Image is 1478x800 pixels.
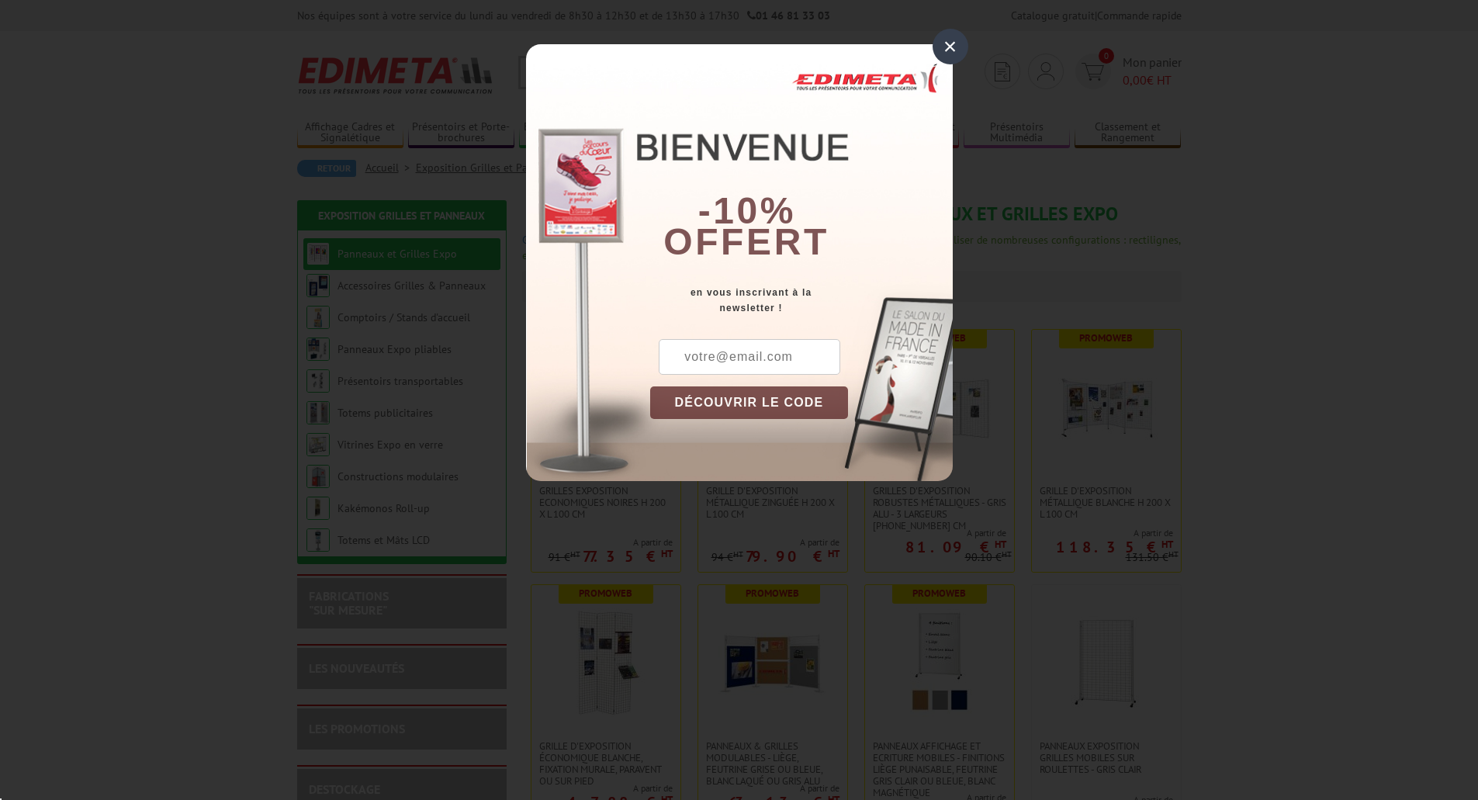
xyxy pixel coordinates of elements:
[933,29,968,64] div: ×
[663,221,829,262] font: offert
[650,386,849,419] button: DÉCOUVRIR LE CODE
[659,339,840,375] input: votre@email.com
[698,190,796,231] b: -10%
[650,285,953,316] div: en vous inscrivant à la newsletter !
